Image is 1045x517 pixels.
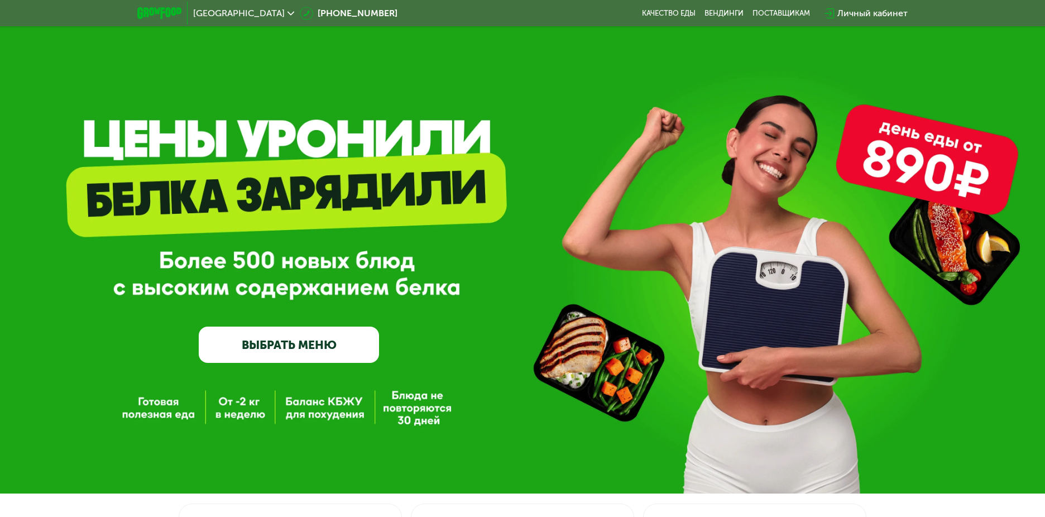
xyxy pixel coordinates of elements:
a: Вендинги [704,9,744,18]
span: [GEOGRAPHIC_DATA] [193,9,285,18]
div: поставщикам [752,9,810,18]
div: Личный кабинет [837,7,908,20]
a: ВЫБРАТЬ МЕНЮ [199,327,380,363]
a: [PHONE_NUMBER] [300,7,397,20]
a: Качество еды [642,9,696,18]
